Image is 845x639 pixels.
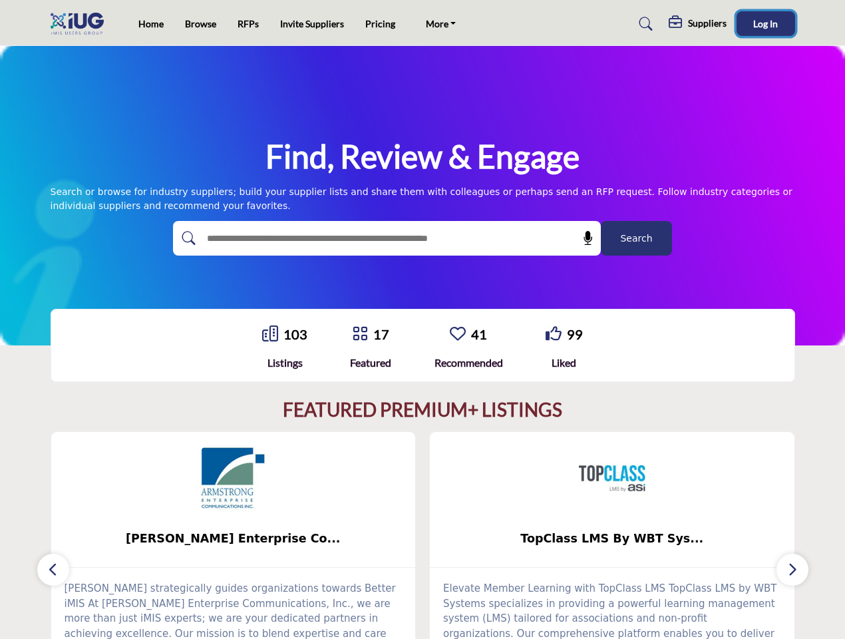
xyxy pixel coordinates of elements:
[138,18,164,29] a: Home
[471,326,487,342] a: 41
[280,18,344,29] a: Invite Suppliers
[71,521,396,556] b: Armstrong Enterprise Communications
[546,355,583,371] div: Liked
[51,185,795,213] div: Search or browse for industry suppliers; build your supplier lists and share them with colleagues...
[567,326,583,342] a: 99
[265,136,580,177] h1: Find, Review & Engage
[283,326,307,342] a: 103
[620,232,652,246] span: Search
[71,530,396,547] span: [PERSON_NAME] Enterprise Co...
[450,530,774,547] span: TopClass LMS By WBT Sys...
[352,325,368,343] a: Go to Featured
[365,18,395,29] a: Pricing
[737,11,795,36] button: Log In
[373,326,389,342] a: 17
[417,15,466,33] a: More
[283,399,562,421] h2: FEATURED PREMIUM+ LISTINGS
[753,18,778,29] span: Log In
[200,445,266,512] img: Armstrong Enterprise Communications
[430,521,794,556] a: TopClass LMS By WBT Sys...
[626,13,661,35] a: Search
[579,445,645,512] img: TopClass LMS By WBT Systems
[51,521,416,556] a: [PERSON_NAME] Enterprise Co...
[350,355,391,371] div: Featured
[669,16,727,32] div: Suppliers
[688,17,727,29] h5: Suppliers
[546,325,562,341] i: Go to Liked
[185,18,216,29] a: Browse
[450,325,466,343] a: Go to Recommended
[601,221,672,256] button: Search
[434,355,503,371] div: Recommended
[51,13,110,35] img: Site Logo
[238,18,259,29] a: RFPs
[450,521,774,556] b: TopClass LMS By WBT Systems
[262,355,307,371] div: Listings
